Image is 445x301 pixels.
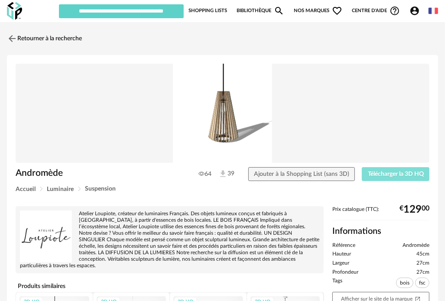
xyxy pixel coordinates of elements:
[400,207,429,213] div: € 00
[429,6,438,16] img: fr
[254,171,349,177] span: Ajouter à la Shopping List (sans 3D)
[198,170,211,178] span: 64
[294,3,342,18] span: Nos marques
[7,33,17,44] img: svg+xml;base64,PHN2ZyB3aWR0aD0iMjQiIGhlaWdodD0iMjQiIHZpZXdCb3g9IjAgMCAyNCAyNCIgZmlsbD0ibm9uZSIgeG...
[362,167,429,181] button: Télécharger la 3D HQ
[47,186,74,192] span: Luminaire
[237,3,284,18] a: BibliothèqueMagnify icon
[16,186,429,192] div: Breadcrumb
[7,2,22,20] img: OXP
[16,186,36,192] span: Accueil
[332,206,429,220] div: Prix catalogue (TTC):
[7,29,82,48] a: Retourner à la recherche
[332,260,349,267] span: Largeur
[396,278,413,288] span: bois
[403,207,422,213] span: 129
[20,210,72,262] img: brand logo
[415,278,429,288] span: fsc
[188,3,227,18] a: Shopping Lists
[332,242,355,249] span: Référence
[332,226,429,237] h2: Informations
[16,167,183,179] h1: Andromède
[390,6,400,16] span: Help Circle Outline icon
[332,269,358,276] span: Profondeur
[416,260,429,267] span: 27cm
[218,169,233,178] span: 39
[332,251,351,258] span: Hauteur
[368,171,424,177] span: Télécharger la 3D HQ
[403,242,429,249] span: Andromède
[416,269,429,276] span: 27cm
[218,169,227,178] img: Téléchargements
[16,280,324,292] h4: Produits similaires
[352,6,400,16] span: Centre d'aideHelp Circle Outline icon
[248,167,355,181] button: Ajouter à la Shopping List (sans 3D)
[332,278,342,290] span: Tags
[409,6,424,16] span: Account Circle icon
[274,6,284,16] span: Magnify icon
[20,210,319,269] div: Atelier Loupiote, créateur de luminaires Français. Des objets lumineux conçus et fabriqués à [GEO...
[85,186,116,192] span: Suspension
[16,64,429,163] img: Product pack shot
[332,6,342,16] span: Heart Outline icon
[416,251,429,258] span: 45cm
[409,6,420,16] span: Account Circle icon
